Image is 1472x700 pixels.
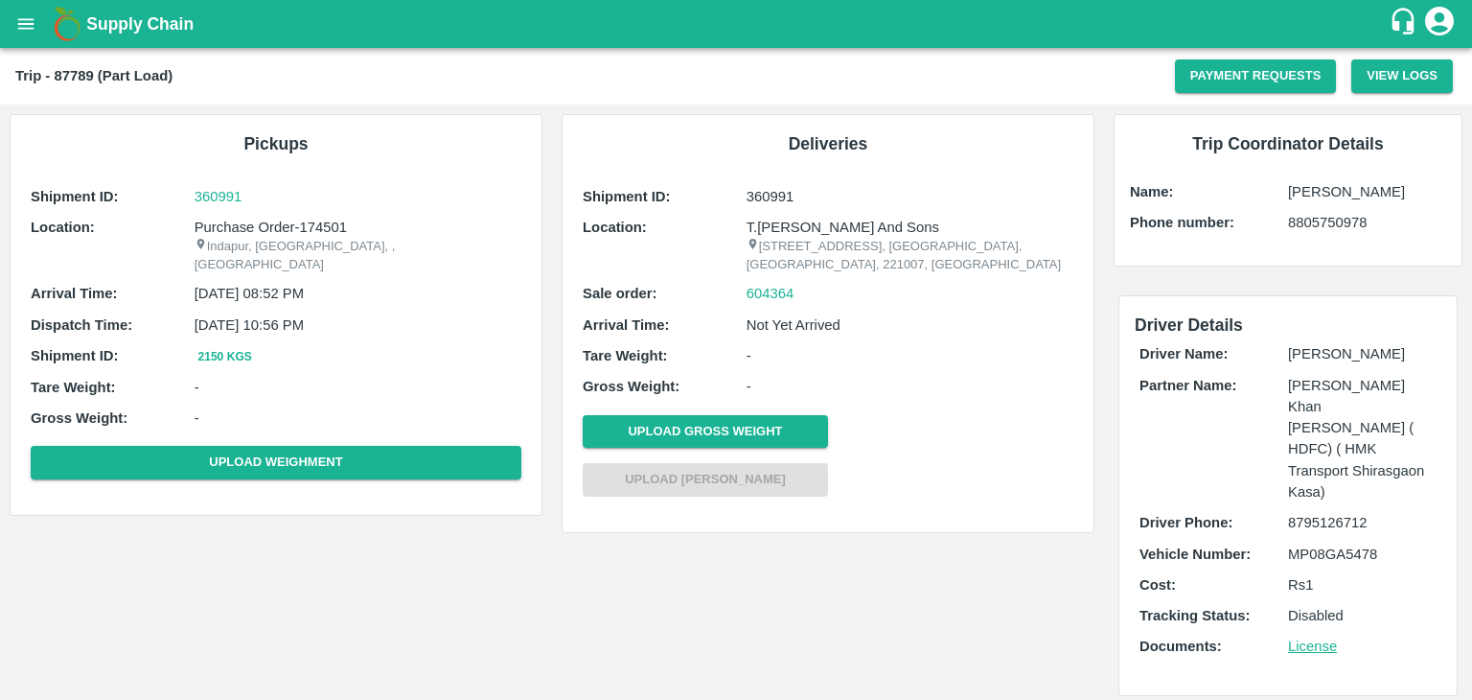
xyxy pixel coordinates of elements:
[195,347,256,367] button: 2150 Kgs
[31,380,116,395] b: Tare Weight:
[583,379,679,394] b: Gross Weight:
[15,68,172,83] b: Trip - 87789 (Part Load)
[583,189,671,204] b: Shipment ID:
[1288,343,1437,364] p: [PERSON_NAME]
[583,348,668,363] b: Tare Weight:
[31,220,95,235] b: Location:
[31,286,117,301] b: Arrival Time:
[1389,7,1422,41] div: customer-support
[1139,378,1236,393] b: Partner Name:
[1288,605,1437,626] p: Disabled
[747,217,1073,238] p: T.[PERSON_NAME] And Sons
[4,2,48,46] button: open drawer
[195,315,521,336] p: [DATE] 10:56 PM
[1422,4,1457,44] div: account of current user
[195,283,521,304] p: [DATE] 08:52 PM
[1288,512,1437,533] p: 8795126712
[1288,574,1437,595] p: Rs 1
[1288,544,1437,565] p: MP08GA5478
[1139,639,1222,654] b: Documents:
[1130,130,1446,157] h6: Trip Coordinator Details
[1288,212,1446,233] p: 8805750978
[1351,59,1453,93] button: View Logs
[1135,315,1243,335] span: Driver Details
[583,415,828,449] button: Upload Gross Weight
[747,283,794,304] a: 604364
[1139,547,1251,562] b: Vehicle Number:
[583,286,657,301] b: Sale order:
[747,238,1073,273] p: [STREET_ADDRESS], [GEOGRAPHIC_DATA], [GEOGRAPHIC_DATA], 221007, [GEOGRAPHIC_DATA]
[1175,59,1337,93] button: Payment Requests
[195,408,521,429] p: -
[31,348,119,363] b: Shipment ID:
[1288,181,1446,202] p: [PERSON_NAME]
[48,5,86,43] img: logo
[86,11,1389,37] a: Supply Chain
[31,317,132,333] b: Dispatch Time:
[195,217,521,238] p: Purchase Order-174501
[1139,346,1228,362] b: Driver Name:
[195,238,521,273] p: Indapur, [GEOGRAPHIC_DATA], , [GEOGRAPHIC_DATA]
[195,186,521,207] a: 360991
[747,315,1073,336] p: Not Yet Arrived
[747,376,1073,397] p: -
[31,189,119,204] b: Shipment ID:
[578,130,1078,157] h6: Deliveries
[747,345,1073,366] p: -
[86,14,194,34] b: Supply Chain
[1139,515,1232,530] b: Driver Phone:
[31,410,127,426] b: Gross Weight:
[1130,184,1173,199] b: Name:
[583,220,647,235] b: Location:
[1130,215,1234,230] b: Phone number:
[26,130,526,157] h6: Pickups
[583,317,669,333] b: Arrival Time:
[1139,608,1250,623] b: Tracking Status:
[31,446,521,479] button: Upload Weighment
[1288,375,1437,503] p: [PERSON_NAME] Khan [PERSON_NAME] ( HDFC) ( HMK Transport Shirasgaon Kasa)
[1288,639,1337,654] a: License
[1139,577,1176,593] b: Cost:
[747,186,1073,207] p: 360991
[195,377,521,398] p: -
